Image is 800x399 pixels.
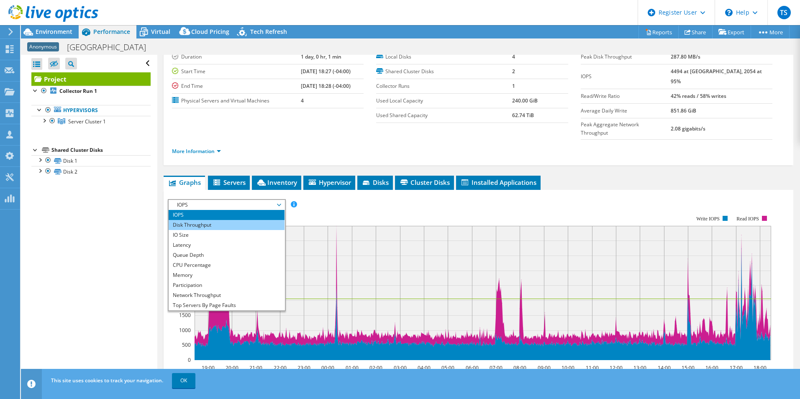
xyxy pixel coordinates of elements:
text: 01:00 [345,364,358,371]
b: 4 [512,53,515,60]
text: 18:00 [753,364,766,371]
li: Participation [169,280,285,290]
b: 2.08 gigabits/s [671,125,705,132]
b: [DATE] 18:27 (-04:00) [301,68,351,75]
span: TS [777,6,791,19]
span: Hypervisor [308,178,351,187]
text: 10:00 [561,364,574,371]
text: Write IOPS [696,216,720,222]
text: 02:00 [369,364,382,371]
text: 09:00 [537,364,550,371]
text: 00:00 [321,364,334,371]
label: End Time [172,82,301,90]
span: Installed Applications [460,178,536,187]
span: This site uses cookies to track your navigation. [51,377,163,384]
a: Share [678,26,713,38]
text: 14:00 [657,364,670,371]
span: Environment [36,28,72,36]
label: Read/Write Ratio [581,92,671,100]
text: 16:00 [705,364,718,371]
text: 1000 [179,327,191,334]
b: 1 day, 0 hr, 1 min [301,53,341,60]
a: Export [712,26,751,38]
text: 22:00 [273,364,286,371]
text: 11:00 [585,364,598,371]
text: 1500 [179,312,191,319]
text: 12:00 [609,364,622,371]
b: 4 [301,97,304,104]
span: Virtual [151,28,170,36]
text: 06:00 [465,364,478,371]
b: 62.74 TiB [512,112,534,119]
b: 287.80 MB/s [671,53,700,60]
label: IOPS [581,72,671,81]
label: Used Local Capacity [376,97,512,105]
a: OK [172,373,195,388]
b: 42% reads / 58% writes [671,92,726,100]
span: Servers [212,178,246,187]
label: Duration [172,53,301,61]
li: Latency [169,240,285,250]
span: Disks [362,178,389,187]
li: IO Size [169,230,285,240]
span: Graphs [168,178,201,187]
span: Cluster Disks [399,178,450,187]
label: Local Disks [376,53,512,61]
text: 07:00 [489,364,502,371]
text: 23:00 [297,364,310,371]
a: More [751,26,790,38]
span: Cloud Pricing [191,28,229,36]
text: 19:00 [201,364,214,371]
label: Collector Runs [376,82,512,90]
text: 17:00 [729,364,742,371]
h1: [GEOGRAPHIC_DATA] [63,43,159,52]
text: 04:00 [417,364,430,371]
label: Start Time [172,67,301,76]
text: 05:00 [441,364,454,371]
a: Collector Run 1 [31,86,151,97]
svg: \n [725,9,733,16]
label: Used Shared Capacity [376,111,512,120]
text: 03:00 [393,364,406,371]
span: Inventory [256,178,297,187]
label: Shared Cluster Disks [376,67,512,76]
a: More Information [172,148,221,155]
text: 15:00 [681,364,694,371]
b: 2 [512,68,515,75]
li: Queue Depth [169,250,285,260]
li: Top Servers By Page Faults [169,300,285,310]
label: Average Daily Write [581,107,671,115]
span: Tech Refresh [250,28,287,36]
b: Collector Run 1 [59,87,97,95]
label: Peak Disk Throughput [581,53,671,61]
text: 13:00 [633,364,646,371]
b: 851.86 GiB [671,107,696,114]
span: Server Cluster 1 [68,118,106,125]
a: Disk 2 [31,166,151,177]
text: 21:00 [249,364,262,371]
a: Project [31,72,151,86]
li: Disk Throughput [169,220,285,230]
label: Physical Servers and Virtual Machines [172,97,301,105]
li: IOPS [169,210,285,220]
a: Reports [638,26,679,38]
b: 4494 at [GEOGRAPHIC_DATA], 2054 at 95% [671,68,762,85]
li: CPU Percentage [169,260,285,270]
a: Server Cluster 1 [31,116,151,127]
span: Anonymous [27,42,59,51]
span: Performance [93,28,130,36]
a: Hypervisors [31,105,151,116]
label: Peak Aggregate Network Throughput [581,120,671,137]
text: 0 [188,356,191,363]
li: Memory [169,270,285,280]
text: Read IOPS [736,216,759,222]
text: 20:00 [225,364,238,371]
li: Network Throughput [169,290,285,300]
text: 500 [182,341,191,348]
div: Shared Cluster Disks [51,145,151,155]
b: 1 [512,82,515,90]
a: Disk 1 [31,155,151,166]
span: IOPS [173,200,280,210]
b: 240.00 GiB [512,97,538,104]
text: 08:00 [513,364,526,371]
